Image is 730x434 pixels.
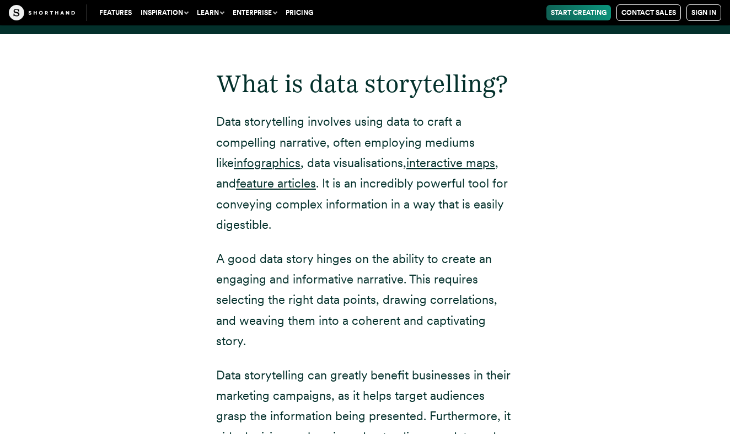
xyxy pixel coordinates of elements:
a: infographics [234,156,300,170]
button: Inspiration [136,5,192,20]
img: The Craft [9,5,75,20]
a: Features [95,5,136,20]
a: Pricing [281,5,318,20]
p: Data storytelling involves using data to craft a compelling narrative, often employing mediums li... [216,111,514,235]
button: Enterprise [228,5,281,20]
h2: What is data storytelling? [216,69,514,99]
a: feature articles [236,176,316,190]
a: interactive maps [406,156,495,170]
p: A good data story hinges on the ability to create an engaging and informative narrative. This req... [216,249,514,352]
button: Learn [192,5,228,20]
a: Contact Sales [616,4,681,21]
a: Start Creating [546,5,611,20]
a: Sign in [686,4,721,21]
